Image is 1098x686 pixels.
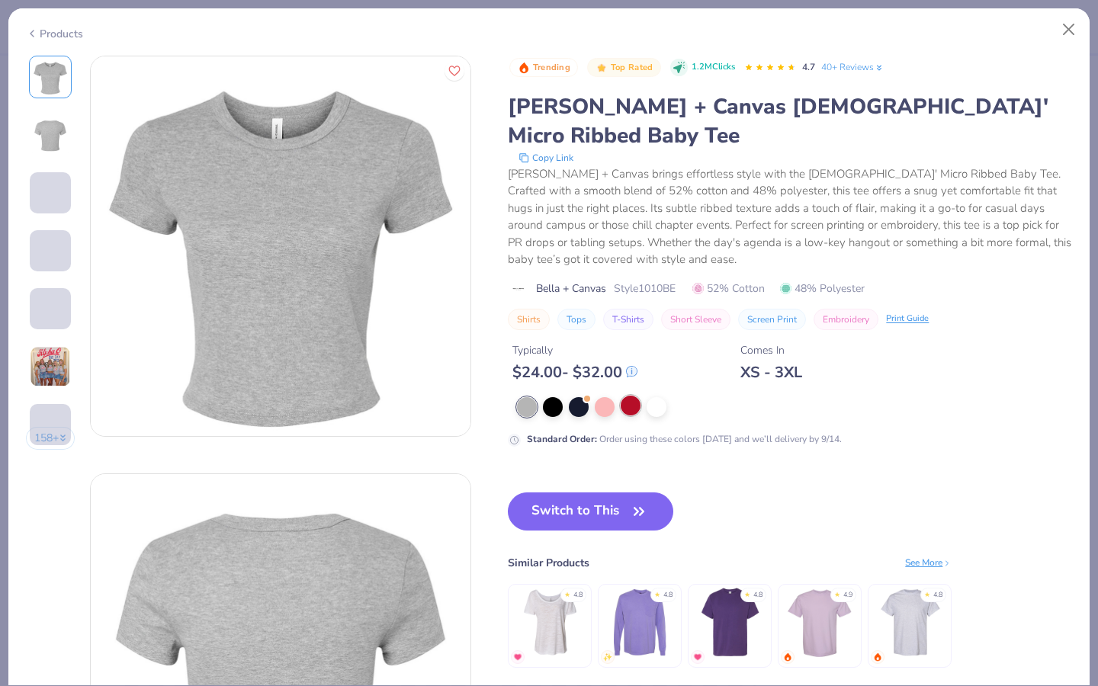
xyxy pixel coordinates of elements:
button: Embroidery [814,309,878,330]
img: brand logo [508,283,528,295]
span: 48% Polyester [780,280,865,297]
div: $ 24.00 - $ 32.00 [512,363,637,382]
button: Short Sleeve [661,309,730,330]
img: User generated content [30,346,71,387]
button: Screen Print [738,309,806,330]
div: ★ [654,590,660,596]
img: Top Rated sort [596,62,608,74]
span: 4.7 [802,61,815,73]
div: ★ [834,590,840,596]
div: [PERSON_NAME] + Canvas [DEMOGRAPHIC_DATA]' Micro Ribbed Baby Tee [508,92,1072,150]
strong: Standard Order : [527,433,597,445]
span: 52% Cotton [692,280,765,297]
div: Typically [512,342,637,358]
span: Style 1010BE [614,280,676,297]
div: ★ [924,590,930,596]
div: ★ [564,590,570,596]
button: T-Shirts [603,309,653,330]
div: Comes In [740,342,802,358]
img: trending.gif [873,652,882,662]
div: 4.8 [933,590,942,601]
div: [PERSON_NAME] + Canvas brings effortless style with the [DEMOGRAPHIC_DATA]' Micro Ribbed Baby Tee... [508,165,1072,268]
button: Close [1055,15,1084,44]
div: ★ [744,590,750,596]
div: 4.8 [573,590,583,601]
img: User generated content [30,329,32,370]
img: Front [32,59,69,95]
div: 4.7 Stars [744,56,796,80]
img: newest.gif [603,652,612,662]
img: Comfort Colors Adult Heavyweight RS Long-Sleeve Pocket T-Shirt [604,586,676,659]
button: Like [445,61,464,81]
div: Order using these colors [DATE] and we’ll delivery by 9/14. [527,432,842,446]
div: Products [26,26,83,42]
button: Badge Button [587,58,660,78]
div: XS - 3XL [740,363,802,382]
img: Bella + Canvas Ladies' Slouchy T-Shirt [514,586,586,659]
span: 1.2M Clicks [692,61,735,74]
div: See More [905,556,952,569]
div: Print Guide [886,313,929,325]
span: Trending [533,63,570,72]
img: User generated content [30,213,32,255]
button: Shirts [508,309,550,330]
img: Comfort Colors Adult Heavyweight T-Shirt [784,586,856,659]
img: Gildan Adult Heavy Cotton T-Shirt [874,586,946,659]
button: 158+ [26,427,75,450]
img: Hanes Unisex 5.2 Oz. Comfortsoft Cotton T-Shirt [694,586,766,659]
div: Similar Products [508,555,589,571]
button: Badge Button [509,58,578,78]
div: 4.8 [753,590,762,601]
img: Front [91,56,470,436]
img: MostFav.gif [693,652,702,662]
button: Tops [557,309,596,330]
a: 40+ Reviews [821,60,884,74]
img: MostFav.gif [513,652,522,662]
img: Back [32,117,69,153]
div: 4.8 [663,590,673,601]
button: copy to clipboard [514,150,578,165]
div: 4.9 [843,590,852,601]
img: User generated content [30,271,32,313]
span: Top Rated [611,63,653,72]
img: Trending sort [518,62,530,74]
img: User generated content [30,445,32,486]
span: Bella + Canvas [536,280,606,297]
button: Switch to This [508,492,673,531]
img: trending.gif [783,652,792,662]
